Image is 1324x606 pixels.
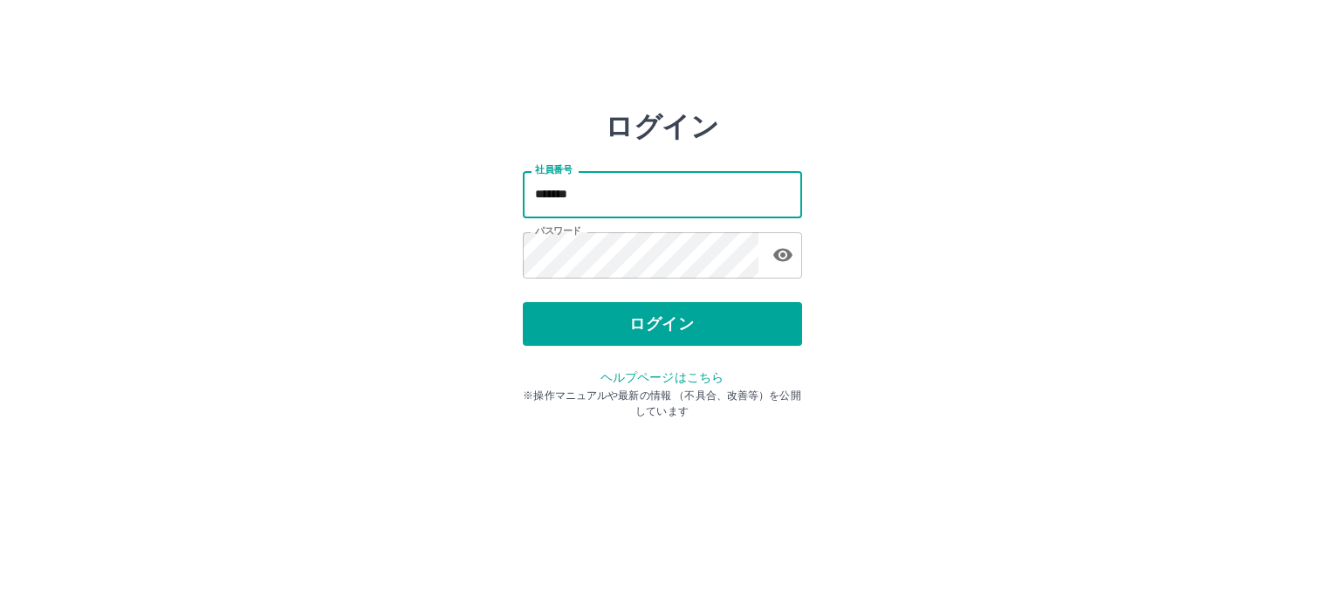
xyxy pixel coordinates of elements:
a: ヘルプページはこちら [600,370,724,384]
label: 社員番号 [535,163,572,176]
h2: ログイン [605,110,719,143]
label: パスワード [535,224,581,238]
button: ログイン [523,302,802,346]
p: ※操作マニュアルや最新の情報 （不具合、改善等）を公開しています [523,388,802,419]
